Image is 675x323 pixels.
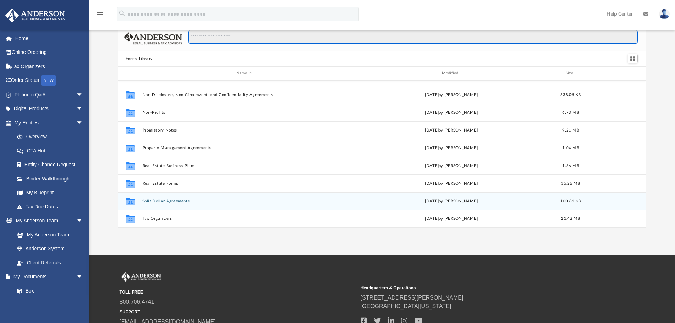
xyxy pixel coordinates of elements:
[588,70,637,77] div: id
[3,9,67,22] img: Anderson Advisors Platinum Portal
[142,110,346,115] button: Non-Profits
[361,295,463,301] a: [STREET_ADDRESS][PERSON_NAME]
[10,228,87,242] a: My Anderson Team
[361,285,597,291] small: Headquarters & Operations
[560,93,581,96] span: 338.05 KB
[349,91,553,98] div: [DATE] by [PERSON_NAME]
[120,299,154,305] a: 800.706.4741
[10,186,90,200] a: My Blueprint
[118,81,646,228] div: grid
[349,180,553,186] div: [DATE] by [PERSON_NAME]
[10,256,90,270] a: Client Referrals
[41,75,56,86] div: NEW
[562,110,579,114] span: 6.73 MB
[10,200,94,214] a: Tax Due Dates
[10,158,94,172] a: Entity Change Request
[361,303,451,309] a: [GEOGRAPHIC_DATA][US_STATE]
[76,88,90,102] span: arrow_drop_down
[349,162,553,169] div: [DATE] by [PERSON_NAME]
[96,13,104,18] a: menu
[142,128,346,133] button: Promissory Notes
[142,181,346,186] button: Real Estate Forms
[5,116,94,130] a: My Entitiesarrow_drop_down
[10,242,90,256] a: Anderson System
[349,145,553,151] div: [DATE] by [PERSON_NAME]
[121,70,139,77] div: id
[5,31,94,45] a: Home
[560,199,581,203] span: 100.61 KB
[118,10,126,17] i: search
[5,45,94,60] a: Online Ordering
[562,128,579,132] span: 9.21 MB
[120,272,162,282] img: Anderson Advisors Platinum Portal
[96,10,104,18] i: menu
[349,109,553,116] div: [DATE] by [PERSON_NAME]
[10,298,90,312] a: Meeting Minutes
[76,102,90,116] span: arrow_drop_down
[5,270,90,284] a: My Documentsarrow_drop_down
[10,130,94,144] a: Overview
[120,309,356,315] small: SUPPORT
[561,217,580,221] span: 21.43 MB
[562,163,579,167] span: 1.86 MB
[142,199,346,204] button: Split Dollar Agreements
[659,9,670,19] img: User Pic
[142,93,346,97] button: Non-Disclosure, Non-Circumvent, and Confidentiality Agreements
[5,73,94,88] a: Order StatusNEW
[562,146,579,150] span: 1.04 MB
[10,144,94,158] a: CTA Hub
[349,198,553,204] div: [DATE] by [PERSON_NAME]
[561,181,580,185] span: 15.26 MB
[76,116,90,130] span: arrow_drop_down
[349,127,553,133] div: [DATE] by [PERSON_NAME]
[188,30,638,44] input: Search files and folders
[349,70,553,77] div: Modified
[142,70,346,77] div: Name
[10,172,94,186] a: Binder Walkthrough
[142,216,346,221] button: Tax Organizers
[120,289,356,295] small: TOLL FREE
[142,163,346,168] button: Real Estate Business Plans
[126,56,153,62] button: Forms Library
[349,216,553,222] div: [DATE] by [PERSON_NAME]
[556,70,585,77] div: Size
[5,214,90,228] a: My Anderson Teamarrow_drop_down
[5,88,94,102] a: Platinum Q&Aarrow_drop_down
[5,102,94,116] a: Digital Productsarrow_drop_down
[5,59,94,73] a: Tax Organizers
[76,214,90,228] span: arrow_drop_down
[76,270,90,284] span: arrow_drop_down
[628,54,638,63] button: Switch to Grid View
[10,284,87,298] a: Box
[142,146,346,150] button: Property Management Agreements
